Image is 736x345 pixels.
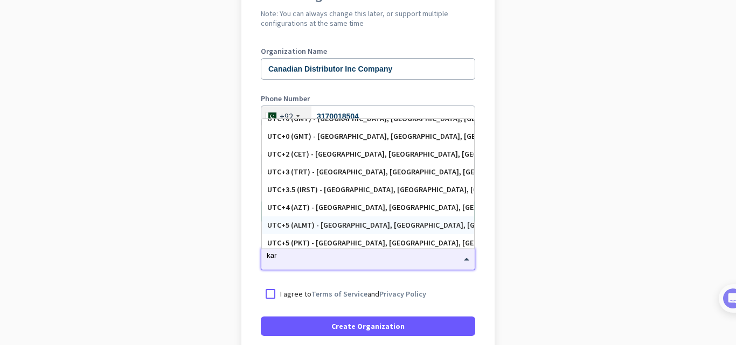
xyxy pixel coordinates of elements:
label: Organization Name [261,47,475,55]
p: I agree to and [280,288,426,299]
h2: Note: You can always change this later, or support multiple configurations at the same time [261,9,475,28]
label: Organization Size (Optional) [261,189,475,197]
div: UTC+3.5 (IRST) - [GEOGRAPHIC_DATA], [GEOGRAPHIC_DATA], [GEOGRAPHIC_DATA], [GEOGRAPHIC_DATA] [267,185,469,194]
button: Create Organization [261,316,475,336]
div: +92 [280,111,293,122]
a: Terms of Service [311,289,367,299]
div: UTC+3 (TRT) - [GEOGRAPHIC_DATA], [GEOGRAPHIC_DATA], [GEOGRAPHIC_DATA], [GEOGRAPHIC_DATA] [267,167,469,177]
div: Options List [262,119,474,248]
label: Phone Number [261,95,475,102]
div: UTC+5 (PKT) - [GEOGRAPHIC_DATA], [GEOGRAPHIC_DATA], [GEOGRAPHIC_DATA], [GEOGRAPHIC_DATA] [267,238,469,248]
div: UTC+0 (GMT) - [GEOGRAPHIC_DATA], [GEOGRAPHIC_DATA], [GEOGRAPHIC_DATA], [GEOGRAPHIC_DATA] [267,114,469,123]
input: 21 23456789 [261,105,475,127]
input: What is the name of your organization? [261,58,475,80]
div: UTC+0 (GMT) - [GEOGRAPHIC_DATA], [GEOGRAPHIC_DATA], [GEOGRAPHIC_DATA], [GEOGRAPHIC_DATA] [267,132,469,141]
div: UTC+5 (ALMT) - [GEOGRAPHIC_DATA], [GEOGRAPHIC_DATA], [GEOGRAPHIC_DATA], [GEOGRAPHIC_DATA] [267,221,469,230]
div: UTC+4 (AZT) - [GEOGRAPHIC_DATA], [GEOGRAPHIC_DATA], [GEOGRAPHIC_DATA], [GEOGRAPHIC_DATA] [267,203,469,212]
span: Create Organization [331,321,405,332]
label: Organization Time Zone [261,237,475,244]
label: Organization language [261,142,339,150]
div: UTC+2 (CET) - [GEOGRAPHIC_DATA], [GEOGRAPHIC_DATA], [GEOGRAPHIC_DATA], [GEOGRAPHIC_DATA] [267,150,469,159]
a: Privacy Policy [379,289,426,299]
